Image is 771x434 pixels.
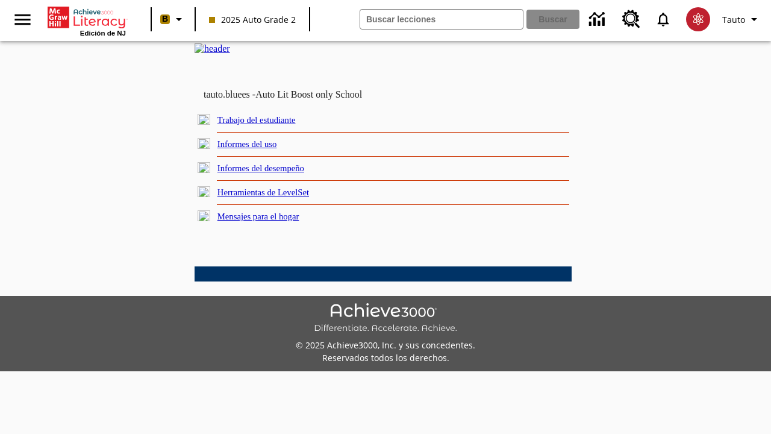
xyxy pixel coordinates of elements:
a: Trabajo del estudiante [217,115,296,125]
button: Escoja un nuevo avatar [679,4,717,35]
span: 2025 Auto Grade 2 [209,13,296,26]
img: plus.gif [198,186,210,197]
button: Perfil/Configuración [717,8,766,30]
img: header [195,43,230,54]
span: Tauto [722,13,745,26]
img: Achieve3000 Differentiate Accelerate Achieve [314,303,457,334]
td: tauto.bluees - [204,89,425,100]
button: Boost El color de la clase es anaranjado claro. Cambiar el color de la clase. [155,8,191,30]
nobr: Auto Lit Boost only School [255,89,362,99]
a: Informes del uso [217,139,277,149]
img: plus.gif [198,210,210,221]
img: plus.gif [198,114,210,125]
img: plus.gif [198,162,210,173]
span: Edición de NJ [80,30,126,37]
img: plus.gif [198,138,210,149]
span: B [162,11,168,27]
input: Buscar campo [360,10,523,29]
a: Herramientas de LevelSet [217,187,309,197]
img: avatar image [686,7,710,31]
button: Abrir el menú lateral [5,2,40,37]
a: Centro de recursos, Se abrirá en una pestaña nueva. [615,3,648,36]
a: Mensajes para el hogar [217,212,299,221]
a: Informes del desempeño [217,163,304,173]
a: Centro de información [582,3,615,36]
a: Notificaciones [648,4,679,35]
div: Portada [48,4,126,37]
